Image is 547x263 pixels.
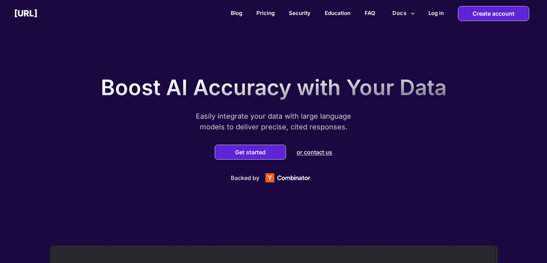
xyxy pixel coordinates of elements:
p: Create account [473,6,515,21]
a: Education [325,10,350,16]
p: Backed by [231,174,259,181]
a: Blog [231,10,242,16]
button: more [390,6,418,20]
a: FAQ [365,10,375,16]
h2: [URL] [14,8,37,19]
p: or contact us [297,149,332,156]
p: Easily integrate your data with large language models to deliver precise, cited responses. [184,111,363,132]
p: Boost AI Accuracy with Your Data [101,74,447,100]
a: Pricing [256,10,275,16]
h2: Log in [428,10,444,16]
a: Security [289,10,311,16]
img: Y Combinator logo [259,169,316,186]
button: Get started [233,149,268,156]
